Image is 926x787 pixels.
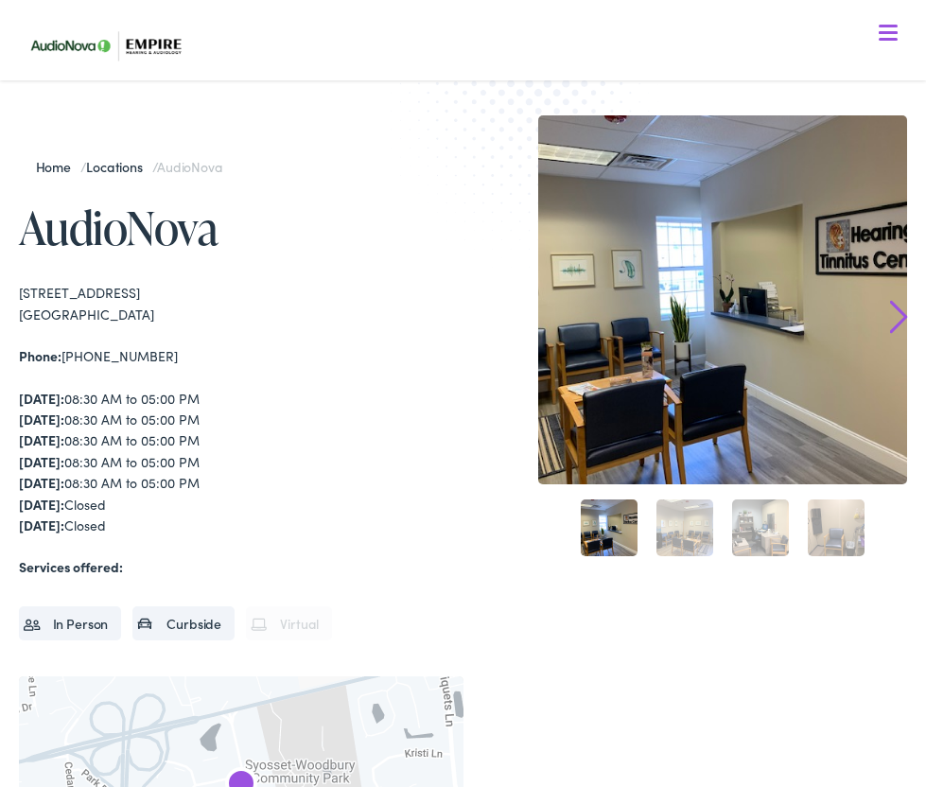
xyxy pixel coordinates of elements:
a: Home [36,157,80,176]
div: [STREET_ADDRESS] [GEOGRAPHIC_DATA] [19,282,463,324]
strong: [DATE]: [19,410,64,428]
strong: [DATE]: [19,430,64,449]
span: AudioNova [157,157,221,176]
strong: [DATE]: [19,473,64,492]
div: [PHONE_NUMBER] [19,345,463,366]
li: Virtual [246,606,332,640]
h1: AudioNova [19,202,463,253]
strong: Services offered: [19,557,123,576]
strong: [DATE]: [19,452,64,471]
div: 08:30 AM to 05:00 PM 08:30 AM to 05:00 PM 08:30 AM to 05:00 PM 08:30 AM to 05:00 PM 08:30 AM to 0... [19,388,463,536]
a: What We Offer [33,76,908,134]
strong: [DATE]: [19,516,64,534]
li: Curbside [132,606,235,640]
a: 4 [808,499,865,556]
li: In Person [19,606,122,640]
a: 2 [656,499,713,556]
a: 3 [732,499,789,556]
a: 1 [581,499,638,556]
a: Next [890,300,908,334]
strong: Phone: [19,346,61,365]
strong: [DATE]: [19,495,64,514]
a: Locations [86,157,151,176]
span: / / [36,157,222,176]
strong: [DATE]: [19,389,64,408]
